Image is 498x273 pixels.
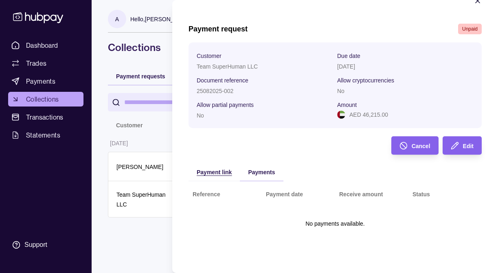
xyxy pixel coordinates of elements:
[197,53,222,59] p: Customer
[248,169,275,175] span: Payments
[337,77,394,84] p: Allow cryptocurrencies
[193,191,220,198] p: Reference
[412,191,430,198] p: Status
[462,26,478,32] span: Unpaid
[197,102,254,108] p: Allow partial payments
[337,53,360,59] p: Due date
[337,111,345,119] img: ae
[337,88,344,94] p: No
[391,136,439,155] button: Cancel
[189,24,248,33] h1: Payment request
[339,191,383,198] p: Receive amount
[349,110,388,119] p: AED 46,215.00
[197,77,248,84] p: Document reference
[463,143,474,149] span: Edit
[337,102,357,108] p: Amount
[197,63,258,70] p: Team SuperHuman LLC
[197,88,233,94] p: 25082025-002
[412,143,430,149] span: Cancel
[337,63,355,70] p: [DATE]
[197,169,232,175] span: Payment link
[197,112,204,119] p: No
[443,136,482,155] button: Edit
[266,191,303,198] p: Payment date
[305,219,365,228] p: No payments available.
